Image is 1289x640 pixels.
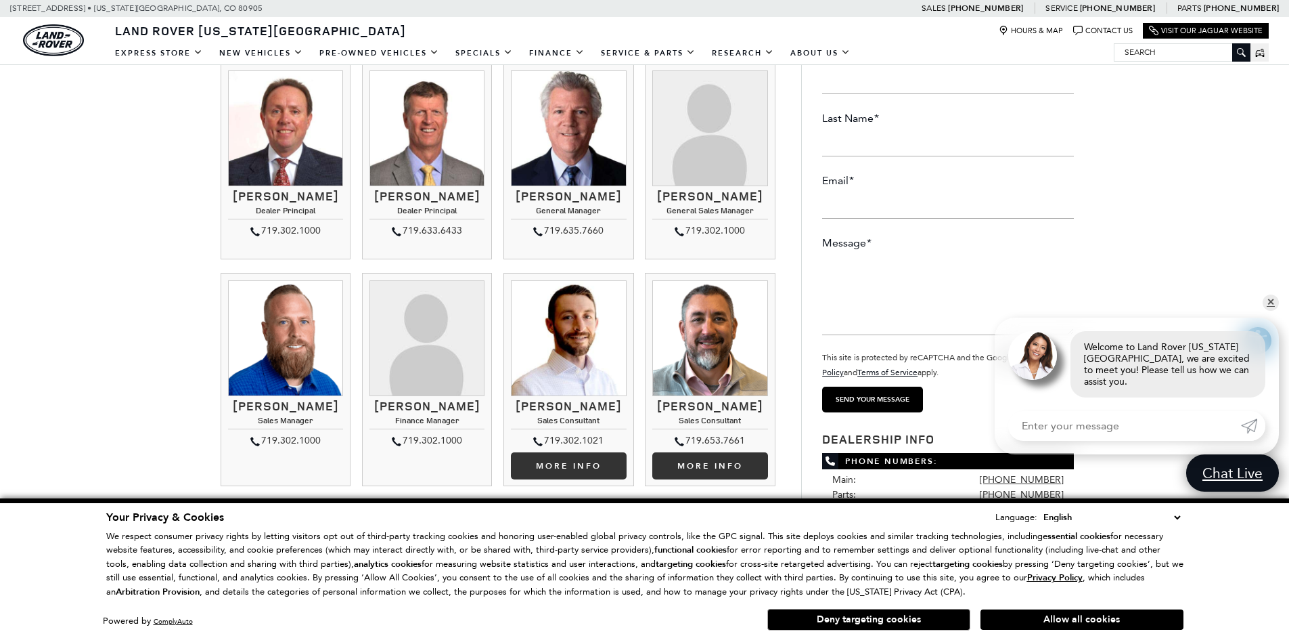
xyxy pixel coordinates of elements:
strong: targeting cookies [932,558,1003,570]
a: [PHONE_NUMBER] [1204,3,1279,14]
span: Parts: [832,489,856,500]
span: Main: [832,474,856,486]
input: Enter your message [1008,411,1241,441]
h4: Finance Manager [369,416,484,429]
a: Specials [447,41,521,65]
div: Language: [995,513,1037,521]
a: [PHONE_NUMBER] [980,474,1064,486]
h3: Dealership Info [822,433,1074,446]
strong: essential cookies [1043,530,1110,542]
a: Contact Us [1073,26,1133,36]
a: Chat Live [1186,454,1279,492]
strong: targeting cookies [656,558,726,570]
div: 719.302.1000 [652,223,767,239]
div: 719.635.7660 [511,223,626,239]
div: 719.302.1000 [228,433,343,449]
input: Last Name* [822,129,1074,156]
span: Land Rover [US_STATE][GEOGRAPHIC_DATA] [115,22,406,39]
a: [PHONE_NUMBER] [980,489,1064,500]
h3: [PERSON_NAME] [652,190,767,203]
select: Language Select [1040,510,1183,525]
strong: analytics cookies [354,558,422,570]
h4: Dealer Principal [228,206,343,219]
h3: [PERSON_NAME] [228,190,343,203]
div: 719.633.6433 [369,223,484,239]
div: 719.302.1021 [511,433,626,449]
h3: [PERSON_NAME] [228,400,343,413]
a: About Us [782,41,859,65]
a: ComplyAuto [154,617,193,626]
input: Search [1114,44,1250,60]
a: More Info [511,452,626,479]
a: Hours & Map [999,26,1063,36]
span: Chat Live [1196,464,1269,482]
span: Sales [922,3,946,13]
div: Welcome to Land Rover [US_STATE][GEOGRAPHIC_DATA], we are excited to meet you! Please tell us how... [1070,331,1265,398]
img: Land Rover [23,24,84,56]
label: Last Name [822,111,879,126]
a: Pre-Owned Vehicles [311,41,447,65]
span: Your Privacy & Cookies [106,510,224,525]
a: land-rover [23,24,84,56]
a: EXPRESS STORE [107,41,211,65]
a: New Vehicles [211,41,311,65]
button: Deny targeting cookies [767,609,970,631]
h4: Sales Manager [228,416,343,429]
div: 719.302.1000 [369,433,484,449]
div: 719.302.1000 [228,223,343,239]
textarea: Message* [822,254,1074,335]
nav: Main Navigation [107,41,859,65]
div: 719.653.7661 [652,433,767,449]
label: Message [822,236,872,251]
h3: [PERSON_NAME] [369,190,484,203]
h3: [PERSON_NAME] [511,190,626,203]
input: Email* [822,192,1074,219]
a: [PHONE_NUMBER] [1080,3,1155,14]
small: This site is protected by reCAPTCHA and the Google and apply. [822,353,1039,377]
h4: Sales Consultant [511,416,626,429]
h4: General Manager [511,206,626,219]
strong: Arbitration Provision [116,586,200,598]
a: Research [704,41,782,65]
h3: [PERSON_NAME] [652,400,767,413]
a: Visit Our Jaguar Website [1149,26,1263,36]
a: Land Rover [US_STATE][GEOGRAPHIC_DATA] [107,22,414,39]
a: Service & Parts [593,41,704,65]
a: [PHONE_NUMBER] [948,3,1023,14]
h3: [PERSON_NAME] [369,400,484,413]
span: Parts [1177,3,1202,13]
input: Send your message [822,387,923,412]
a: Terms of Service [857,368,918,377]
strong: functional cookies [654,544,727,556]
h3: [PERSON_NAME] [511,400,626,413]
label: Email [822,173,854,188]
a: Submit [1241,411,1265,441]
a: More info [652,452,767,479]
input: First Name* [822,67,1074,94]
button: Allow all cookies [980,610,1183,630]
p: We respect consumer privacy rights by letting visitors opt out of third-party tracking cookies an... [106,530,1183,599]
span: Service [1045,3,1077,13]
div: Powered by [103,617,193,626]
img: Agent profile photo [1008,331,1057,380]
a: Finance [521,41,593,65]
h4: Dealer Principal [369,206,484,219]
a: [STREET_ADDRESS] • [US_STATE][GEOGRAPHIC_DATA], CO 80905 [10,3,263,13]
span: Phone Numbers: [822,453,1074,469]
h4: Sales Consultant [652,416,767,429]
u: Privacy Policy [1027,572,1083,584]
h4: General Sales Manager [652,206,767,219]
